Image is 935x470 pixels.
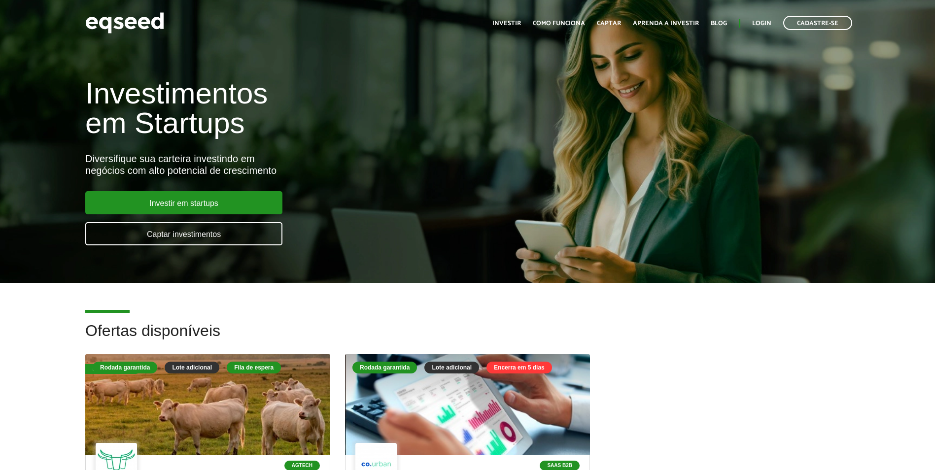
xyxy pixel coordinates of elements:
a: Login [752,20,771,27]
div: Encerra em 5 dias [486,362,552,373]
h1: Investimentos em Startups [85,79,538,138]
a: Blog [711,20,727,27]
a: Como funciona [533,20,585,27]
div: Fila de espera [85,364,140,374]
a: Cadastre-se [783,16,852,30]
a: Aprenda a investir [633,20,699,27]
div: Fila de espera [227,362,281,373]
div: Lote adicional [424,362,479,373]
div: Rodada garantida [352,362,417,373]
img: EqSeed [85,10,164,36]
h2: Ofertas disponíveis [85,322,850,354]
a: Captar investimentos [85,222,282,245]
a: Investir em startups [85,191,282,214]
a: Captar [597,20,621,27]
a: Investir [492,20,521,27]
div: Rodada garantida [93,362,157,373]
div: Diversifique sua carteira investindo em negócios com alto potencial de crescimento [85,153,538,176]
div: Lote adicional [165,362,219,373]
